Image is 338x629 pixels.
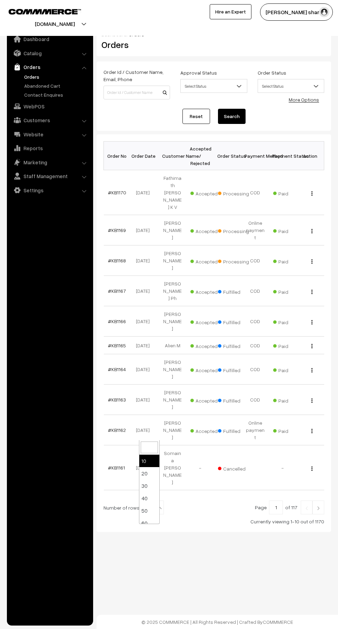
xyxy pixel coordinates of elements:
[9,33,91,45] a: Dashboard
[311,229,312,233] img: Menu
[273,287,308,296] span: Paid
[190,226,225,235] span: Accepted
[311,466,312,471] img: Menu
[311,344,312,348] img: Menu
[285,504,297,510] span: of 117
[159,415,186,445] td: [PERSON_NAME]
[11,15,99,32] button: [DOMAIN_NAME]
[97,615,338,629] footer: © 2025 COMMMERCE | All Rights Reserved | Crafted By
[9,114,91,126] a: Customers
[180,79,247,93] span: Select Status
[218,226,252,235] span: Processing
[103,518,324,525] div: Currently viewing 1-10 out of 1170
[103,68,170,83] label: Order Id / Customer Name, Email, Phone
[218,426,252,435] span: Fulfilled
[103,86,170,99] input: Order Id / Customer Name / Customer Email / Customer Phone
[304,506,310,510] img: Left
[258,69,286,76] label: Order Status
[218,365,252,374] span: Fulfilled
[273,365,308,374] span: Paid
[273,256,308,265] span: Paid
[159,276,186,306] td: [PERSON_NAME] Ph
[241,245,269,276] td: COD
[131,337,159,354] td: [DATE]
[104,142,131,170] th: Order No
[273,426,308,435] span: Paid
[258,80,324,92] span: Select Status
[159,170,186,215] td: Fathimath [PERSON_NAME] K V
[108,465,125,471] a: #KB1161
[260,3,333,21] button: [PERSON_NAME] sharm…
[311,290,312,294] img: Menu
[9,184,91,196] a: Settings
[131,142,159,170] th: Order Date
[139,455,159,467] li: 10
[273,341,308,350] span: Paid
[190,317,225,326] span: Accepted
[218,395,252,404] span: Fulfilled
[218,463,252,472] span: Cancelled
[108,397,126,403] a: #KB1163
[131,276,159,306] td: [DATE]
[9,100,91,113] a: WebPOS
[22,73,91,80] a: Orders
[131,445,159,490] td: [DATE]
[108,427,126,433] a: #KB1162
[22,82,91,89] a: Abandoned Cart
[241,276,269,306] td: COD
[159,306,186,337] td: [PERSON_NAME]
[9,128,91,141] a: Website
[139,467,159,480] li: 20
[108,342,126,348] a: #KB1165
[131,215,159,245] td: [DATE]
[103,504,140,511] span: Number of rows
[131,385,159,415] td: [DATE]
[269,445,297,490] td: -
[258,79,324,93] span: Select Status
[131,170,159,215] td: [DATE]
[311,191,312,196] img: Menu
[218,256,252,265] span: Processing
[263,619,293,625] a: COMMMERCE
[108,227,126,233] a: #KB1169
[319,7,329,17] img: user
[273,188,308,197] span: Paid
[9,170,91,182] a: Staff Management
[108,318,126,324] a: #KB1166
[139,517,159,529] li: 60
[190,188,225,197] span: Accepted
[9,61,91,73] a: Orders
[9,9,81,14] img: COMMMERCE
[159,354,186,385] td: [PERSON_NAME]
[269,142,297,170] th: Payment Status
[190,395,225,404] span: Accepted
[273,395,308,404] span: Paid
[190,426,225,435] span: Accepted
[241,415,269,445] td: Online payment
[311,398,312,403] img: Menu
[218,341,252,350] span: Fulfilled
[273,317,308,326] span: Paid
[101,39,169,50] h2: Orders
[9,7,69,15] a: COMMMERCE
[131,415,159,445] td: [DATE]
[214,142,241,170] th: Order Status
[311,429,312,433] img: Menu
[9,156,91,168] a: Marketing
[22,91,91,98] a: Contact Enquires
[186,142,214,170] th: Accepted / Rejected
[218,188,252,197] span: Processing
[186,445,214,490] td: -
[139,480,159,492] li: 30
[139,504,159,517] li: 50
[218,109,246,124] button: Search
[182,109,210,124] a: Reset
[108,258,126,263] a: #KB1168
[241,170,269,215] td: COD
[241,337,269,354] td: COD
[311,320,312,325] img: Menu
[139,492,159,504] li: 40
[159,337,186,354] td: Alien M
[181,80,247,92] span: Select Status
[218,287,252,296] span: Fulfilled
